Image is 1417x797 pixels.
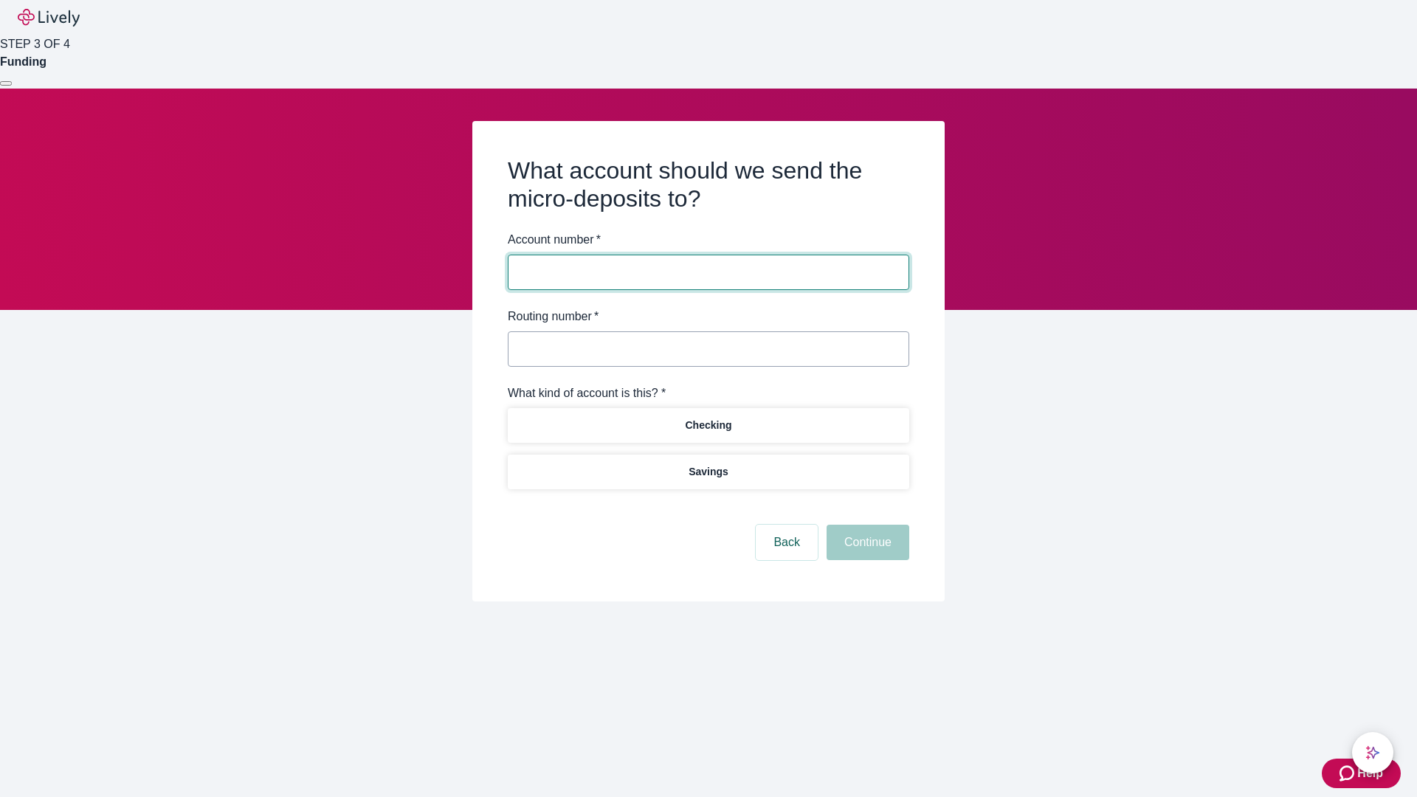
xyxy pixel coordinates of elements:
[689,464,728,480] p: Savings
[685,418,731,433] p: Checking
[508,156,909,213] h2: What account should we send the micro-deposits to?
[1365,745,1380,760] svg: Lively AI Assistant
[1357,765,1383,782] span: Help
[1340,765,1357,782] svg: Zendesk support icon
[508,308,599,325] label: Routing number
[18,9,80,27] img: Lively
[508,231,601,249] label: Account number
[508,384,666,402] label: What kind of account is this? *
[756,525,818,560] button: Back
[1352,732,1393,773] button: chat
[1322,759,1401,788] button: Zendesk support iconHelp
[508,455,909,489] button: Savings
[508,408,909,443] button: Checking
